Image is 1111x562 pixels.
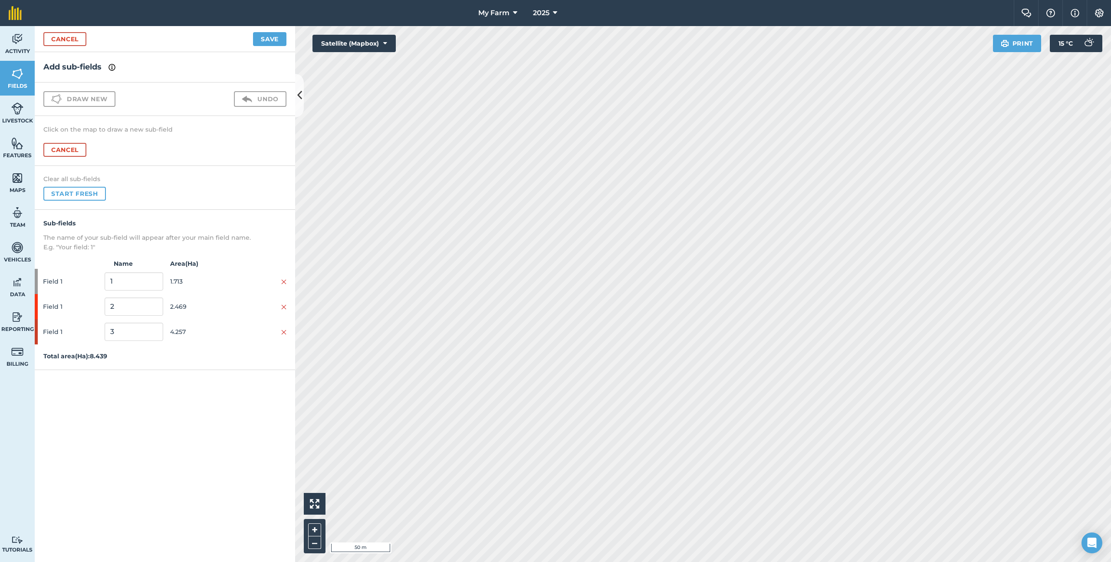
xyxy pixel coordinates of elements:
[281,278,286,285] img: svg+xml;base64,PHN2ZyB4bWxucz0iaHR0cDovL3d3dy53My5vcmcvMjAwMC9zdmciIHdpZHRoPSIyMiIgaGVpZ2h0PSIzMC...
[43,91,115,107] button: Draw new
[11,311,23,324] img: svg+xml;base64,PD94bWwgdmVyc2lvbj0iMS4wIiBlbmNvZGluZz0idXRmLTgiPz4KPCEtLSBHZW5lcmF0b3I6IEFkb2JlIE...
[43,175,286,183] h4: Clear all sub-fields
[43,352,107,360] strong: Total area ( Ha ): 8.439
[234,91,286,107] button: Undo
[43,233,286,242] p: The name of your sub-field will appear after your main field name.
[11,206,23,219] img: svg+xml;base64,PD94bWwgdmVyc2lvbj0iMS4wIiBlbmNvZGluZz0idXRmLTgiPz4KPCEtLSBHZW5lcmF0b3I6IEFkb2JlIE...
[1001,38,1009,49] img: svg+xml;base64,PHN2ZyB4bWxucz0iaHR0cDovL3d3dy53My5vcmcvMjAwMC9zdmciIHdpZHRoPSIxOSIgaGVpZ2h0PSIyNC...
[1050,35,1102,52] button: 15 °C
[1094,9,1104,17] img: A cog icon
[11,33,23,46] img: svg+xml;base64,PD94bWwgdmVyc2lvbj0iMS4wIiBlbmNvZGluZz0idXRmLTgiPz4KPCEtLSBHZW5lcmF0b3I6IEFkb2JlIE...
[170,273,228,290] span: 1.713
[170,298,228,315] span: 2.469
[11,102,23,115] img: svg+xml;base64,PD94bWwgdmVyc2lvbj0iMS4wIiBlbmNvZGluZz0idXRmLTgiPz4KPCEtLSBHZW5lcmF0b3I6IEFkb2JlIE...
[478,8,509,18] span: My Farm
[11,345,23,358] img: svg+xml;base64,PD94bWwgdmVyc2lvbj0iMS4wIiBlbmNvZGluZz0idXRmLTgiPz4KPCEtLSBHZW5lcmF0b3I6IEFkb2JlIE...
[1071,8,1079,18] img: svg+xml;base64,PHN2ZyB4bWxucz0iaHR0cDovL3d3dy53My5vcmcvMjAwMC9zdmciIHdpZHRoPSIxNyIgaGVpZ2h0PSIxNy...
[308,536,321,549] button: –
[310,499,319,509] img: Four arrows, one pointing top left, one top right, one bottom right and the last bottom left
[35,319,295,344] div: Field 14.257
[993,35,1042,52] button: Print
[43,218,286,228] h4: Sub-fields
[9,6,22,20] img: fieldmargin Logo
[281,304,286,311] img: svg+xml;base64,PHN2ZyB4bWxucz0iaHR0cDovL3d3dy53My5vcmcvMjAwMC9zdmciIHdpZHRoPSIyMiIgaGVpZ2h0PSIzMC...
[170,324,228,340] span: 4.257
[1080,35,1097,52] img: svg+xml;base64,PD94bWwgdmVyc2lvbj0iMS4wIiBlbmNvZGluZz0idXRmLTgiPz4KPCEtLSBHZW5lcmF0b3I6IEFkb2JlIE...
[108,62,115,73] img: svg+xml;base64,PHN2ZyB4bWxucz0iaHR0cDovL3d3dy53My5vcmcvMjAwMC9zdmciIHdpZHRoPSIxNyIgaGVpZ2h0PSIxNy...
[308,523,321,536] button: +
[11,67,23,80] img: svg+xml;base64,PHN2ZyB4bWxucz0iaHR0cDovL3d3dy53My5vcmcvMjAwMC9zdmciIHdpZHRoPSI1NiIgaGVpZ2h0PSI2MC...
[100,259,165,268] strong: Name
[11,137,23,150] img: svg+xml;base64,PHN2ZyB4bWxucz0iaHR0cDovL3d3dy53My5vcmcvMjAwMC9zdmciIHdpZHRoPSI1NiIgaGVpZ2h0PSI2MC...
[43,125,286,134] p: Click on the map to draw a new sub-field
[1045,9,1056,17] img: A question mark icon
[43,32,86,46] a: Cancel
[1021,9,1032,17] img: Two speech bubbles overlapping with the left bubble in the forefront
[281,329,286,336] img: svg+xml;base64,PHN2ZyB4bWxucz0iaHR0cDovL3d3dy53My5vcmcvMjAwMC9zdmciIHdpZHRoPSIyMiIgaGVpZ2h0PSIzMC...
[312,35,396,52] button: Satellite (Mapbox)
[43,298,101,315] span: Field 1
[43,187,106,201] button: Start fresh
[11,172,23,185] img: svg+xml;base64,PHN2ZyB4bWxucz0iaHR0cDovL3d3dy53My5vcmcvMjAwMC9zdmciIHdpZHRoPSI1NiIgaGVpZ2h0PSI2MC...
[1058,35,1073,52] span: 15 ° C
[11,241,23,254] img: svg+xml;base64,PD94bWwgdmVyc2lvbj0iMS4wIiBlbmNvZGluZz0idXRmLTgiPz4KPCEtLSBHZW5lcmF0b3I6IEFkb2JlIE...
[253,32,286,46] button: Save
[165,259,295,268] strong: Area ( Ha )
[242,94,252,104] img: svg+xml;base64,PD94bWwgdmVyc2lvbj0iMS4wIiBlbmNvZGluZz0idXRmLTgiPz4KPCEtLSBHZW5lcmF0b3I6IEFkb2JlIE...
[43,324,101,340] span: Field 1
[43,143,86,157] button: Cancel
[43,242,286,252] p: E.g. "Your field: 1"
[11,276,23,289] img: svg+xml;base64,PD94bWwgdmVyc2lvbj0iMS4wIiBlbmNvZGluZz0idXRmLTgiPz4KPCEtLSBHZW5lcmF0b3I6IEFkb2JlIE...
[43,273,101,290] span: Field 1
[35,294,295,319] div: Field 12.469
[11,536,23,544] img: svg+xml;base64,PD94bWwgdmVyc2lvbj0iMS4wIiBlbmNvZGluZz0idXRmLTgiPz4KPCEtLSBHZW5lcmF0b3I6IEFkb2JlIE...
[35,269,295,294] div: Field 11.713
[1081,532,1102,553] div: Open Intercom Messenger
[43,61,286,73] h2: Add sub-fields
[533,8,549,18] span: 2025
